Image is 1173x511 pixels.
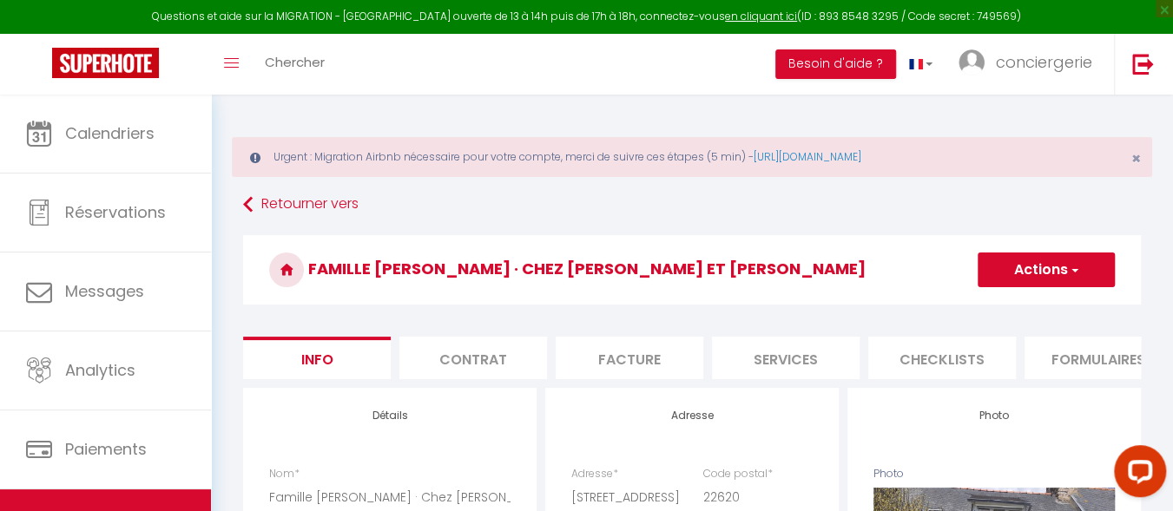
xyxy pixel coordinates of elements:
li: Services [712,337,860,379]
span: Chercher [265,53,325,71]
span: Analytics [65,359,135,381]
li: Info [243,337,391,379]
img: Super Booking [52,48,159,78]
h4: Détails [269,409,511,422]
li: Checklists [868,337,1016,379]
a: Retourner vers [243,189,1141,220]
iframe: LiveChat chat widget [1100,438,1173,511]
span: conciergerie [996,51,1092,73]
label: Code postal [703,466,773,482]
a: Chercher [252,34,338,95]
button: Actions [978,252,1115,287]
button: Besoin d'aide ? [775,49,896,79]
a: en cliquant ici [725,9,797,23]
label: Adresse [571,466,618,482]
label: Nom [269,466,300,482]
h4: Adresse [571,409,813,422]
label: Photo [873,466,904,482]
li: Contrat [399,337,547,379]
img: ... [959,49,985,75]
a: [URL][DOMAIN_NAME] [754,149,861,164]
h4: Photo [873,409,1115,422]
span: Messages [65,280,144,302]
h3: Famille [PERSON_NAME] · Chez [PERSON_NAME] et [PERSON_NAME] [243,235,1141,305]
li: Facture [556,337,703,379]
img: logout [1132,53,1154,75]
div: Urgent : Migration Airbnb nécessaire pour votre compte, merci de suivre ces étapes (5 min) - [232,137,1152,177]
span: Calendriers [65,122,155,144]
span: Paiements [65,438,147,460]
span: Réservations [65,201,166,223]
li: Formulaires [1025,337,1172,379]
a: ... conciergerie [946,34,1114,95]
span: × [1131,147,1141,169]
button: Close [1131,151,1141,167]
